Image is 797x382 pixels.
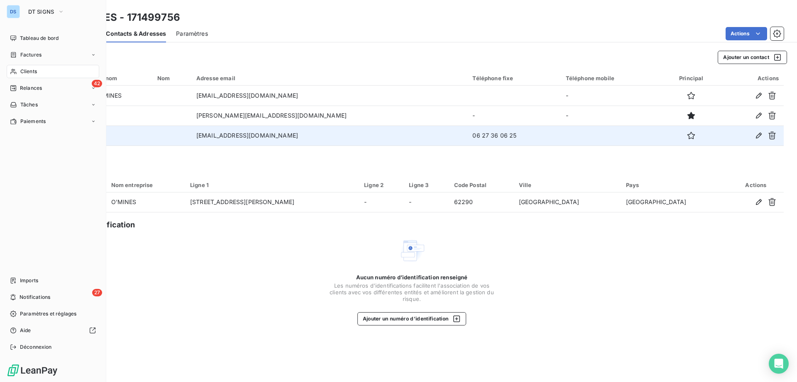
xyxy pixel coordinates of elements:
[92,289,102,296] span: 27
[398,237,425,264] img: Empty state
[20,310,76,318] span: Paramètres et réglages
[111,182,180,188] div: Nom entreprise
[20,51,42,59] span: Factures
[329,282,495,302] span: Les numéros d'identifications facilitent l'association de vos clients avec vos différentes entité...
[726,75,779,81] div: Actions
[28,8,54,15] span: DT SIGNS
[667,75,716,81] div: Principal
[621,192,728,212] td: [GEOGRAPHIC_DATA]
[561,106,662,126] td: -
[356,274,468,281] span: Aucun numéro d’identification renseigné
[718,51,787,64] button: Ajouter un contact
[20,327,31,334] span: Aide
[20,68,37,75] span: Clients
[626,182,723,188] div: Pays
[191,106,468,126] td: [PERSON_NAME][EMAIL_ADDRESS][DOMAIN_NAME]
[20,293,50,301] span: Notifications
[96,75,147,81] div: Prénom
[449,192,514,212] td: 62290
[20,101,38,108] span: Tâches
[157,75,186,81] div: Nom
[404,192,449,212] td: -
[191,126,468,145] td: [EMAIL_ADDRESS][DOMAIN_NAME]
[726,27,767,40] button: Actions
[514,192,621,212] td: [GEOGRAPHIC_DATA]
[561,86,662,106] td: -
[91,86,152,106] td: O'MINES
[190,182,354,188] div: Ligne 1
[185,192,359,212] td: [STREET_ADDRESS][PERSON_NAME]
[364,182,399,188] div: Ligne 2
[106,30,166,38] span: Contacts & Adresses
[20,84,42,92] span: Relances
[106,192,185,212] td: O'MINES
[7,5,20,18] div: DS
[467,126,560,145] td: 06 27 36 06 25
[20,118,46,125] span: Paiements
[409,182,444,188] div: Ligne 3
[191,86,468,106] td: [EMAIL_ADDRESS][DOMAIN_NAME]
[176,30,208,38] span: Paramètres
[20,35,59,42] span: Tableau de bord
[20,277,38,284] span: Imports
[7,364,58,377] img: Logo LeanPay
[196,75,463,81] div: Adresse email
[733,182,779,188] div: Actions
[472,75,555,81] div: Téléphone fixe
[92,80,102,87] span: 42
[566,75,657,81] div: Téléphone mobile
[7,324,99,337] a: Aide
[769,354,789,374] div: Open Intercom Messenger
[73,10,180,25] h3: O'MINES - 171499756
[454,182,509,188] div: Code Postal
[357,312,467,325] button: Ajouter un numéro d’identification
[467,106,560,126] td: -
[359,192,404,212] td: -
[519,182,616,188] div: Ville
[20,343,52,351] span: Déconnexion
